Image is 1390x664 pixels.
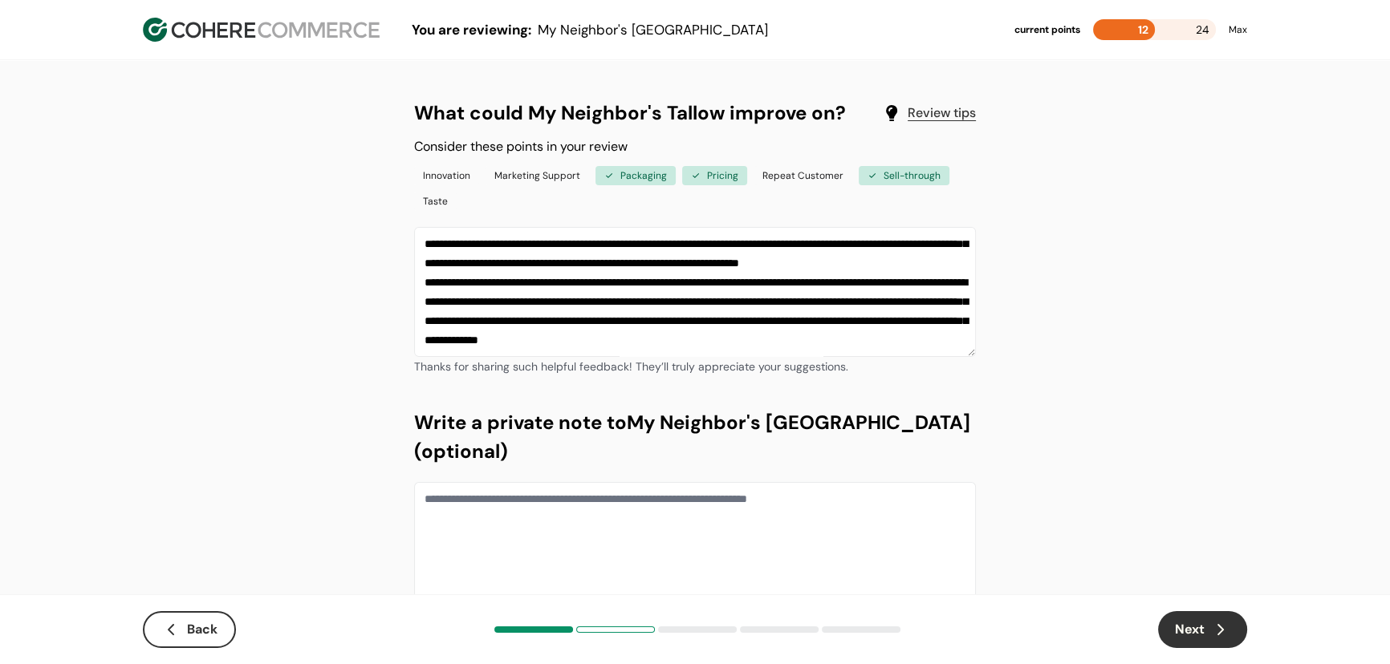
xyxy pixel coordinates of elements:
div: Consider these points in your review [414,137,976,156]
button: Next [1158,611,1247,648]
div: Taste [414,192,457,211]
span: You are reviewing: [412,21,531,38]
span: Thanks for sharing such helpful feedback! They’ll truly appreciate your suggestions. [414,359,848,374]
div: Marketing Support [486,166,589,185]
div: Sell-through [859,166,949,185]
span: 12 [1138,22,1148,37]
div: What could My Neighbor's Tallow improve on? [414,99,976,128]
div: current points [1014,22,1080,37]
div: Repeat Customer [754,166,852,185]
button: Back [143,611,236,648]
div: Write a private note to My Neighbor's [GEOGRAPHIC_DATA] (optional) [414,408,976,466]
img: Cohere Logo [143,18,380,42]
div: Pricing [682,166,747,185]
div: Max [1229,22,1247,37]
div: Innovation [414,166,479,185]
div: Packaging [595,166,676,185]
span: 24 [1196,19,1209,40]
a: Review tips [908,103,976,123]
span: My Neighbor's [GEOGRAPHIC_DATA] [538,21,768,38]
